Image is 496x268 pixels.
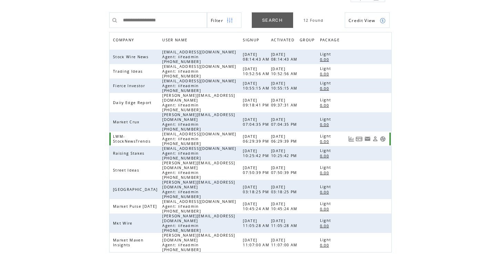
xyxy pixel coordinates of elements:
span: Light [320,117,333,122]
span: USER NAME [162,36,189,46]
a: Resend welcome email to this user [364,136,371,142]
a: 0.00 [320,189,332,195]
span: Trading Ideas [113,69,144,74]
span: 12 Found [303,18,324,23]
a: 0.00 [320,206,332,212]
span: [EMAIL_ADDRESS][DOMAIN_NAME] Agent: lifeadmin [PHONE_NUMBER] [162,50,236,64]
a: SIGNUP [243,38,261,42]
span: [DATE] 08:14:43 AM [243,52,271,62]
span: 0.00 [320,207,331,212]
span: [DATE] 06:29:39 PM [243,134,271,144]
span: Stock Wire News [113,54,150,59]
span: 0.00 [320,103,331,108]
span: [PERSON_NAME][EMAIL_ADDRESS][DOMAIN_NAME] Agent: lifeadmin [PHONE_NUMBER] [162,161,235,180]
span: [PERSON_NAME][EMAIL_ADDRESS][DOMAIN_NAME] Agent: lifeadmin [PHONE_NUMBER] [162,112,235,132]
span: [DATE] 10:52:56 AM [271,66,299,76]
span: 0.00 [320,139,331,144]
span: Fierce Investor [113,83,147,88]
span: [DATE] 11:05:28 AM [271,218,299,228]
span: [DATE] 10:25:42 PM [243,148,271,158]
span: [DATE] 10:45:24 AM [243,202,271,211]
a: GROUP [300,36,318,46]
a: 0.00 [320,56,332,62]
span: Show filters [211,18,223,23]
span: SIGNUP [243,36,261,46]
span: [DATE] 07:50:39 PM [243,165,271,175]
span: [DATE] 03:18:25 PM [271,185,299,194]
span: Light [320,165,333,170]
span: [DATE] 07:04:35 PM [243,117,271,127]
span: Market Maven Insights [113,238,144,247]
span: [EMAIL_ADDRESS][DOMAIN_NAME] Agent: lifeadmin [PHONE_NUMBER] [162,146,236,161]
span: [DATE] 06:29:39 PM [271,134,299,144]
span: [EMAIL_ADDRESS][DOMAIN_NAME] Agent: lifeadmin [PHONE_NUMBER] [162,79,236,93]
span: [EMAIL_ADDRESS][DOMAIN_NAME] Agent: lifeadmin [PHONE_NUMBER] [162,132,236,146]
span: 0.00 [320,122,331,127]
a: 0.00 [320,242,332,248]
span: 0.00 [320,190,331,195]
span: 0.00 [320,72,331,76]
span: ACTIVATED [271,36,296,46]
span: Light [320,184,333,189]
a: Filter [207,12,241,28]
span: Light [320,52,333,56]
span: [DATE] 10:55:15 AM [271,81,299,91]
span: [DATE] 03:18:25 PM [243,185,271,194]
span: [PERSON_NAME][EMAIL_ADDRESS][DOMAIN_NAME] Agent: lifeadmin [PHONE_NUMBER] [162,93,235,112]
a: 0.00 [320,71,332,77]
a: 0.00 [320,223,332,229]
span: GROUP [300,36,317,46]
span: 0.00 [320,243,331,248]
span: [PERSON_NAME][EMAIL_ADDRESS][DOMAIN_NAME] Agent: lifeadmin [PHONE_NUMBER] [162,214,235,233]
span: [DATE] 10:55:15 AM [243,81,271,91]
span: [DATE] 07:50:39 PM [271,165,299,175]
span: Market Crux [113,120,142,124]
a: SEARCH [252,12,293,28]
img: filters.png [227,13,233,28]
span: [DATE] 11:07:00 AM [271,238,299,247]
span: [DATE] 10:52:56 AM [243,66,271,76]
img: credits.png [380,18,386,24]
span: [PERSON_NAME][EMAIL_ADDRESS][DOMAIN_NAME] Agent: lifeadmin [PHONE_NUMBER] [162,233,235,252]
span: 0.00 [320,171,331,175]
span: Light [320,201,333,206]
span: Light [320,134,333,138]
span: 0.00 [320,224,331,228]
span: [DATE] 11:05:28 AM [243,218,271,228]
a: Credit View [345,12,390,28]
span: Street Ideas [113,168,141,173]
a: USER NAME [162,38,189,42]
a: 0.00 [320,102,332,108]
a: 0.00 [320,85,332,91]
span: 0.00 [320,86,331,91]
span: Raising Stakes [113,151,146,156]
span: [DATE] 08:14:43 AM [271,52,299,62]
span: 0.00 [320,154,331,158]
a: 0.00 [320,153,332,159]
a: 0.00 [320,170,332,176]
span: [DATE] 11:07:00 AM [243,238,271,247]
span: Market Pulse [DATE] [113,204,158,209]
a: COMPANY [113,38,136,42]
span: Light [320,237,333,242]
span: [GEOGRAPHIC_DATA] [113,187,159,192]
span: [EMAIL_ADDRESS][DOMAIN_NAME] Agent: lifeadmin [PHONE_NUMBER] [162,64,236,79]
a: View Profile [372,136,378,142]
span: Light [320,81,333,85]
span: Light [320,148,333,153]
span: Light [320,97,333,102]
span: Mkt Wire [113,221,134,226]
span: [DATE] 09:37:31 AM [271,98,299,107]
span: COMPANY [113,36,136,46]
a: 0.00 [320,122,332,127]
span: 0.00 [320,57,331,62]
span: Light [320,218,333,223]
span: [EMAIL_ADDRESS][DOMAIN_NAME] Agent: lifeadmin [PHONE_NUMBER] [162,199,236,214]
span: LWM-StockNewsTrends [113,134,152,144]
span: Light [320,66,333,71]
a: ACTIVATED [271,36,298,46]
span: PACKAGE [320,36,341,46]
span: Daily Edge Report [113,100,154,105]
a: PACKAGE [320,36,343,46]
span: [DATE] 09:18:41 PM [243,98,271,107]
